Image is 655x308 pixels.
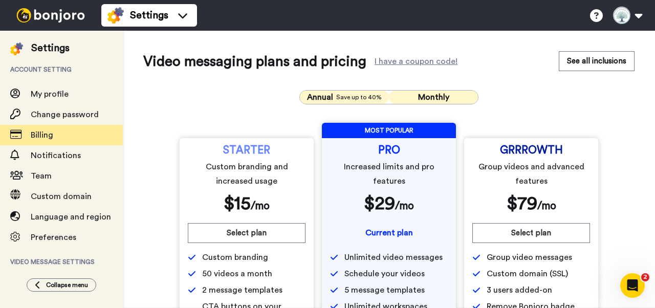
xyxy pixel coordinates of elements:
span: $ 29 [364,194,395,213]
span: 3 users added-on [487,284,552,296]
button: Select plan [472,223,590,243]
span: Team [31,172,52,180]
span: GRRROWTH [500,146,563,155]
span: Save up to 40% [336,93,382,101]
span: /mo [395,201,414,211]
span: Change password [31,111,99,119]
span: MOST POPULAR [322,123,456,138]
span: My profile [31,90,69,98]
div: Settings [31,41,70,55]
span: Unlimited video messages [344,251,443,263]
span: 2 [641,273,649,281]
span: Custom branding and increased usage [190,160,304,188]
div: I have a coupon code! [375,58,457,64]
span: Current plan [365,229,413,237]
span: Custom branding [202,251,268,263]
img: settings-colored.svg [107,7,124,24]
span: STARTER [223,146,270,155]
span: 2 message templates [202,284,282,296]
span: Group videos and advanced features [474,160,588,188]
img: bj-logo-header-white.svg [12,8,89,23]
span: Notifications [31,151,81,160]
button: Monthly [389,91,478,104]
span: Billing [31,131,53,139]
span: Collapse menu [46,281,88,289]
span: /mo [251,201,270,211]
button: AnnualSave up to 40% [300,91,389,104]
span: Settings [130,8,168,23]
img: settings-colored.svg [10,42,23,55]
span: $ 15 [224,194,251,213]
span: Custom domain (SSL) [487,268,568,280]
span: $ 79 [507,194,537,213]
span: Increased limits and pro features [332,160,446,188]
button: See all inclusions [559,51,635,71]
span: 5 message templates [344,284,425,296]
span: /mo [537,201,556,211]
span: Preferences [31,233,76,241]
button: Select plan [188,223,305,243]
iframe: Intercom live chat [620,273,645,298]
a: See all inclusions [559,51,635,72]
span: Language and region [31,213,111,221]
span: Monthly [418,93,449,101]
span: Schedule your videos [344,268,425,280]
span: Video messaging plans and pricing [143,51,366,72]
span: 50 videos a month [202,268,272,280]
button: Collapse menu [27,278,96,292]
span: PRO [378,146,400,155]
span: Custom domain [31,192,92,201]
span: Group video messages [487,251,572,263]
span: Annual [307,91,333,103]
